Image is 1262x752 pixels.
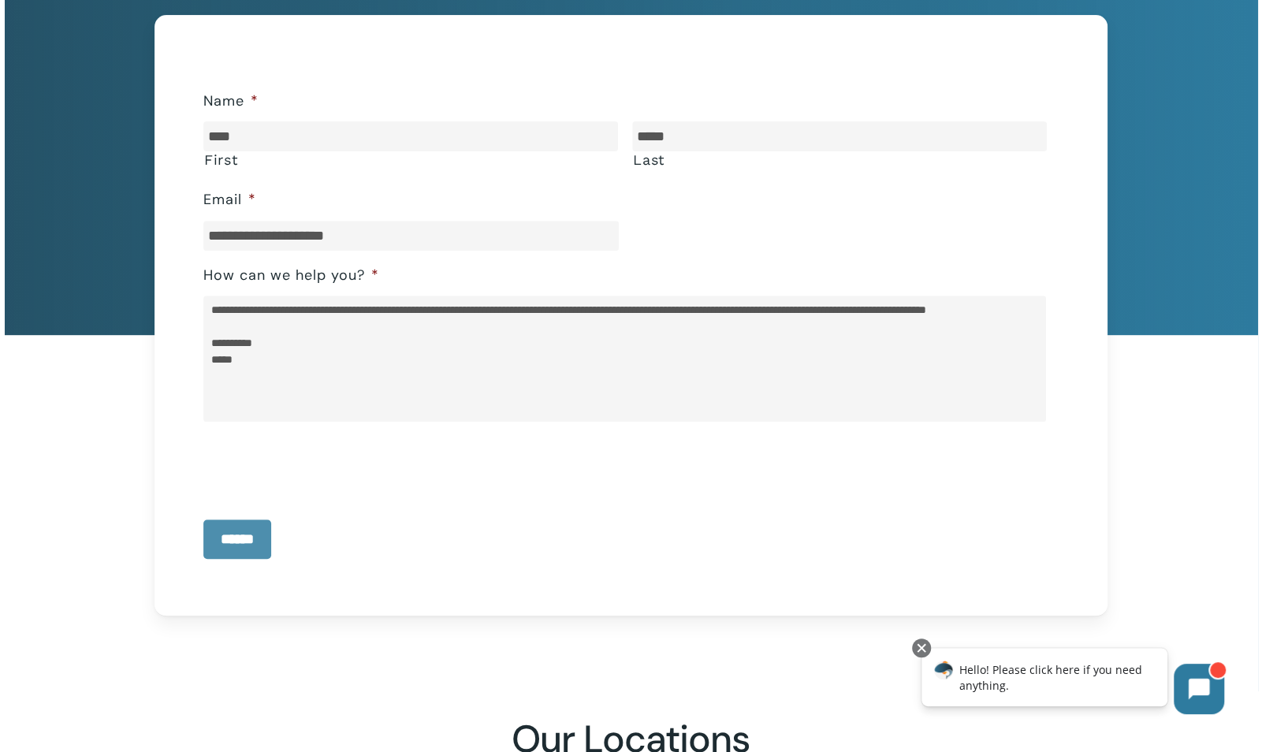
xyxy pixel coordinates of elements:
[203,92,259,110] label: Name
[905,635,1240,730] iframe: Chatbot
[633,152,1047,168] label: Last
[203,266,379,285] label: How can we help you?
[203,433,443,494] iframe: reCAPTCHA
[203,191,256,209] label: Email
[204,152,618,168] label: First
